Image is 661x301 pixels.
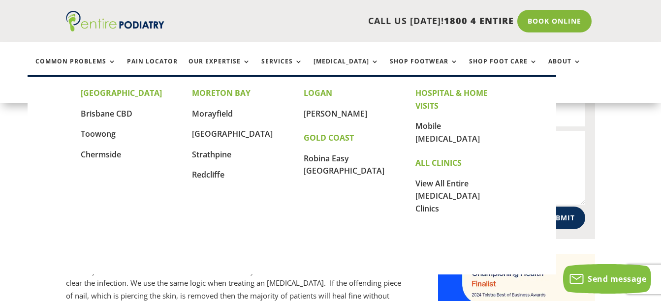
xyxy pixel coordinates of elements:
a: Entire Podiatry [66,24,164,33]
button: Send message [563,264,651,294]
a: Morayfield [192,108,233,119]
a: About [548,58,581,79]
a: [PERSON_NAME] [304,108,367,119]
a: Toowong [81,128,116,139]
strong: MORETON BAY [192,88,251,98]
a: [MEDICAL_DATA] [314,58,379,79]
a: Mobile [MEDICAL_DATA] [415,120,480,144]
a: Redcliffe [192,169,224,180]
a: Common Problems [35,58,116,79]
a: Shop Foot Care [469,58,537,79]
a: Chermside [81,149,121,160]
strong: LOGAN [304,88,332,98]
button: Submit [535,207,585,229]
a: Strathpine [192,149,231,160]
a: Brisbane CBD [81,108,132,119]
p: CALL US [DATE]! [186,15,514,28]
strong: ALL CLINICS [415,157,462,168]
img: logo (1) [66,11,164,31]
a: View All Entire [MEDICAL_DATA] Clinics [415,178,480,214]
strong: HOSPITAL & HOME VISITS [415,88,488,111]
strong: [GEOGRAPHIC_DATA] [81,88,162,98]
a: Services [261,58,303,79]
a: [GEOGRAPHIC_DATA] [192,128,273,139]
strong: GOLD COAST [304,132,354,143]
a: Book Online [517,10,592,32]
a: Our Expertise [189,58,251,79]
span: Send message [588,273,646,284]
a: Shop Footwear [390,58,458,79]
span: 1800 4 ENTIRE [444,15,514,27]
a: Robina Easy [GEOGRAPHIC_DATA] [304,153,384,177]
a: Pain Locator [127,58,178,79]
